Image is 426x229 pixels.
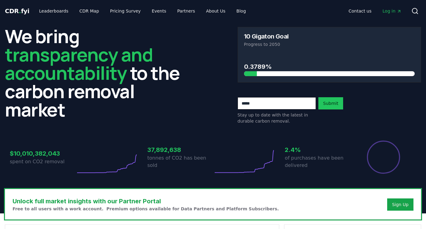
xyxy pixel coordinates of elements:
h3: Unlock full market insights with our Partner Portal [13,197,279,206]
a: Events [147,6,171,17]
a: CDR Map [75,6,104,17]
p: tonnes of CO2 has been sold [147,154,213,169]
h2: We bring to the carbon removal market [5,27,189,119]
a: Blog [232,6,251,17]
h3: 2.4% [285,145,350,154]
a: About Us [201,6,230,17]
h3: 10 Gigaton Goal [244,33,289,39]
p: spent on CO2 removal [10,158,76,165]
h3: 37,892,638 [147,145,213,154]
a: Contact us [344,6,376,17]
p: Stay up to date with the latest in durable carbon removal. [238,112,316,124]
div: Percentage of sales delivered [366,140,401,174]
span: . [19,7,21,15]
span: CDR fyi [5,7,29,15]
nav: Main [344,6,406,17]
button: Sign Up [387,198,413,211]
h3: $10,010,382,043 [10,149,76,158]
a: Leaderboards [34,6,73,17]
a: Log in [378,6,406,17]
p: of purchases have been delivered [285,154,350,169]
a: Partners [172,6,200,17]
nav: Main [34,6,251,17]
h3: 0.3789% [244,62,415,71]
a: Sign Up [392,201,409,208]
span: transparency and accountability [5,42,153,85]
span: Log in [383,8,402,14]
p: Free to all users with a work account. Premium options available for Data Partners and Platform S... [13,206,279,212]
a: CDR.fyi [5,7,29,15]
a: Pricing Survey [105,6,146,17]
button: Submit [318,97,343,109]
p: Progress to 2050 [244,41,415,47]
